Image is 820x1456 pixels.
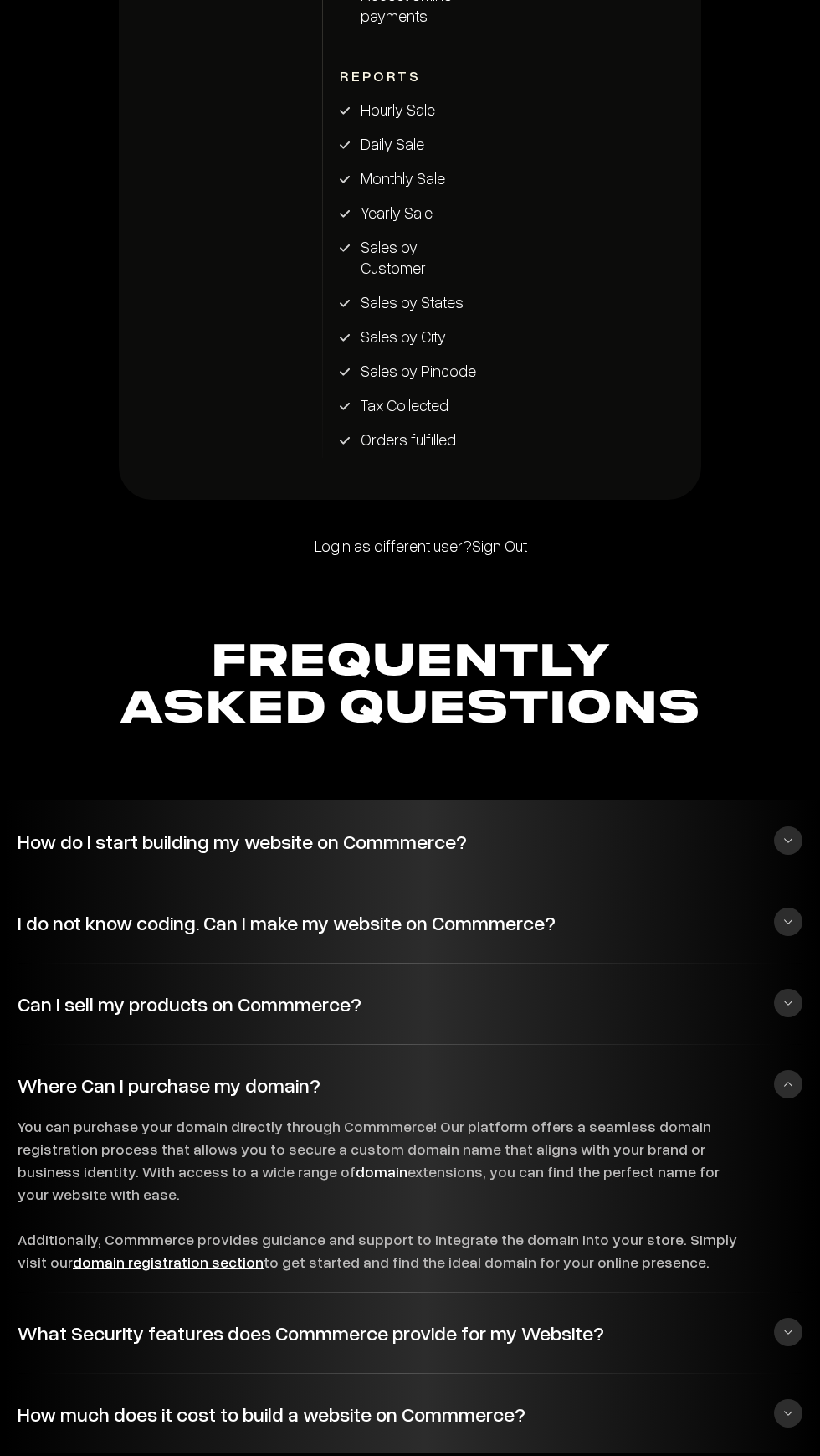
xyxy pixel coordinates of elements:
[340,360,483,381] li: Sales by Pincode
[340,99,483,120] li: Hourly Sale
[18,980,802,1026] button: Can I sell my products on Commmerce?
[340,66,483,86] div: Reports
[356,1162,407,1181] a: domain
[18,1309,802,1355] button: What Security features does Commmerce provide for my Website?
[340,202,483,223] li: Yearly Sale
[18,818,802,863] button: How do I start building my website on Commmerce?
[73,1253,264,1271] a: domain registration section
[340,133,483,154] li: Daily Sale
[18,1062,802,1107] button: Where Can I purchase my domain?
[340,429,483,450] li: Orders fulfilled
[340,167,483,188] li: Monthly Sale
[120,641,700,732] span: FREQUENTLY ASKED QUESTIONS
[340,291,483,312] li: Sales by States
[340,326,483,347] li: Sales by City
[18,899,802,944] button: I do not know coding. Can I make my website on Commmerce?
[18,1115,737,1273] div: You can purchase your domain directly through Commmerce! Our platform offers a seamless domain re...
[340,236,483,278] li: Sales by Customer
[472,536,527,555] a: Sign Out
[18,1391,802,1436] button: How much does it cost to build a website on Commmerce?
[340,394,483,415] li: Tax Collected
